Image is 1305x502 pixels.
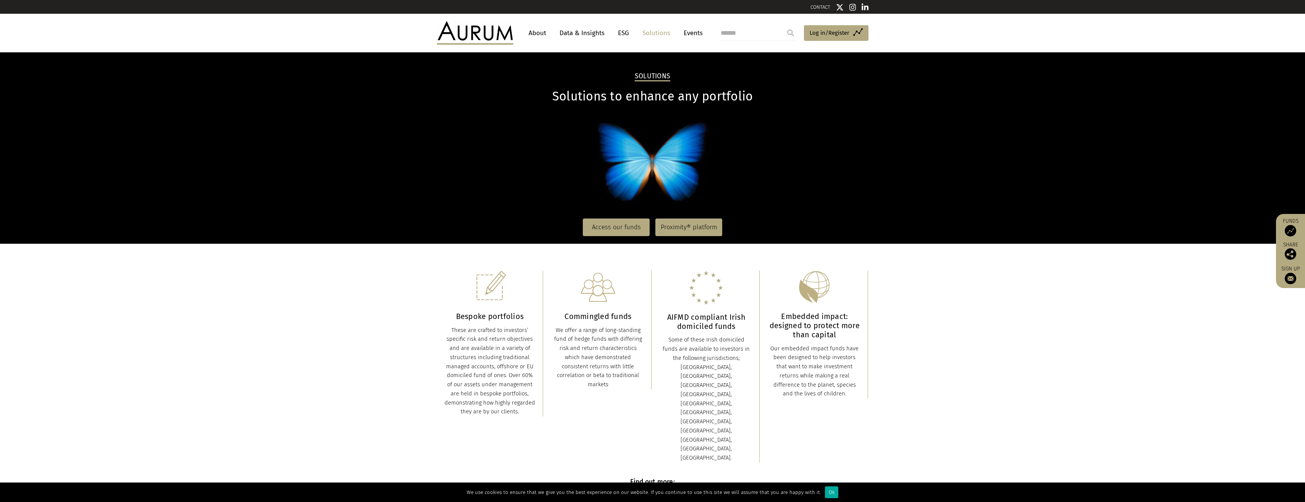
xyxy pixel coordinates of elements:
[614,26,633,40] a: ESG
[445,312,535,321] h3: Bespoke portfolios
[437,478,868,486] h6: Find out more:
[1280,266,1301,284] a: Sign up
[525,26,550,40] a: About
[680,26,703,40] a: Events
[1285,248,1296,260] img: Share this post
[553,326,644,389] div: We offer a range of long-standing fund of hedge funds with differing risk and return characterist...
[553,312,644,321] h3: Commingled funds
[556,26,608,40] a: Data & Insights
[810,28,849,37] span: Log in/Register
[661,335,752,463] div: Some of these Irish domiciled funds are available to investors in the following jurisdictions; [G...
[1280,218,1301,236] a: Funds
[1285,225,1296,236] img: Access Funds
[445,326,535,417] div: These are crafted to investors’ specific risk and return objectives and are available in a variet...
[769,312,860,339] h3: Embedded impact: designed to protect more than capital
[825,486,838,498] div: Ok
[783,25,798,40] input: Submit
[1280,242,1301,260] div: Share
[437,21,513,44] img: Aurum
[1285,273,1296,284] img: Sign up to our newsletter
[810,4,830,10] a: CONTACT
[583,219,650,236] a: Access our funds
[655,219,722,236] a: Proximity® platform
[635,72,670,81] h2: Solutions
[639,26,674,40] a: Solutions
[769,344,860,399] div: Our embedded impact funds have been designed to help investors that want to make investment retur...
[437,89,868,104] h1: Solutions to enhance any portfolio
[862,3,868,11] img: Linkedin icon
[836,3,844,11] img: Twitter icon
[849,3,856,11] img: Instagram icon
[661,313,752,331] h3: AIFMD compliant Irish domiciled funds
[804,25,868,41] a: Log in/Register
